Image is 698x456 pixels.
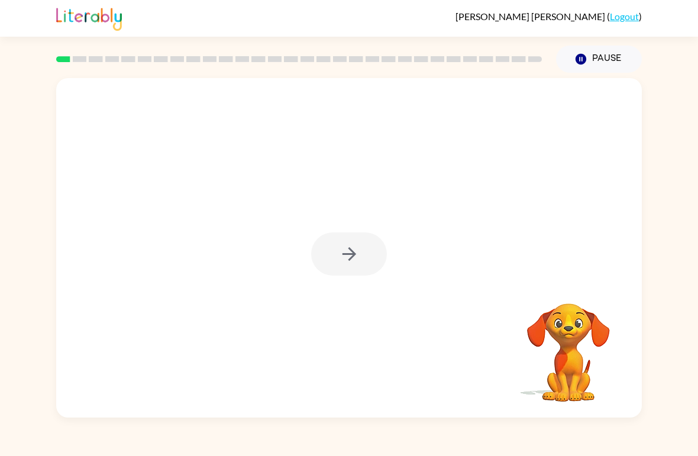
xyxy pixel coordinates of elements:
[556,46,642,73] button: Pause
[455,11,642,22] div: ( )
[509,285,628,403] video: Your browser must support playing .mp4 files to use Literably. Please try using another browser.
[56,5,122,31] img: Literably
[455,11,607,22] span: [PERSON_NAME] [PERSON_NAME]
[610,11,639,22] a: Logout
